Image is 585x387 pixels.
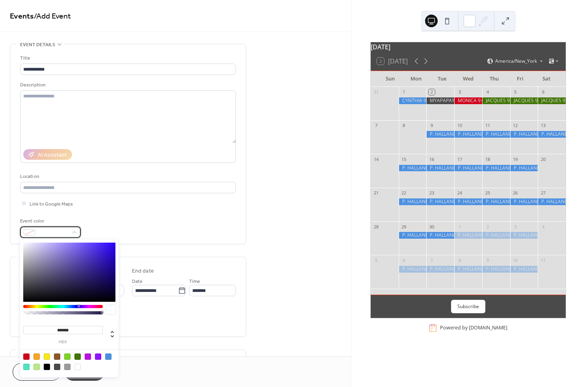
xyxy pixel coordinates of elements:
div: 3 [457,89,462,95]
div: Event color [20,217,79,225]
div: P. HALLANDALE [426,131,454,138]
div: 26 [513,190,518,196]
div: P. HALLANDALE [454,131,482,138]
div: P. HALLANDALE [426,198,454,205]
div: P. HALLANDALE [482,232,510,239]
div: #000000 [44,364,50,370]
div: 4 [540,224,546,230]
div: 12 [513,123,518,129]
div: 30 [429,224,435,230]
div: 10 [513,257,518,263]
div: P. HALLANDALE [510,266,538,273]
span: America/New_York [495,59,537,64]
div: JACQUES 9:00 AM [538,97,566,104]
div: #417505 [74,353,81,360]
div: 4 [485,89,490,95]
div: 11 [540,257,546,263]
div: 3 [513,224,518,230]
div: #BD10E0 [85,353,91,360]
a: Events [10,9,34,24]
div: #50E3C2 [23,364,30,370]
div: 13 [540,123,546,129]
div: Wed [455,71,481,87]
div: 6 [401,257,407,263]
div: 5 [513,89,518,95]
div: 5 [373,257,379,263]
div: 1 [401,89,407,95]
div: P. HALLANDALE [538,198,566,205]
div: 15 [401,156,407,162]
div: #FFFFFF [74,364,81,370]
div: Mon [403,71,429,87]
div: P. HALLANDALE [399,198,427,205]
div: 16 [429,156,435,162]
span: Time [189,277,200,286]
div: 7 [429,257,435,263]
div: MYAPAPAYA 9:00 AM [426,97,454,104]
div: P. HALLANDALE [510,165,538,172]
button: Subscribe [451,300,485,313]
div: P. HALLANDALE [482,131,510,138]
div: CYNTHIA 9:00 AM [399,97,427,104]
div: 20 [540,156,546,162]
div: 8 [401,123,407,129]
div: 28 [373,224,379,230]
button: Cancel [13,363,61,381]
div: 18 [485,156,490,162]
div: 17 [457,156,462,162]
label: hex [23,340,103,344]
div: Fri [507,71,533,87]
span: Link to Google Maps [30,200,73,208]
div: 6 [540,89,546,95]
div: 2 [485,224,490,230]
div: Sat [533,71,559,87]
div: P. HALLANDALE [426,266,454,273]
div: P. HALLANDALE [426,232,454,239]
div: [DATE] [371,42,566,52]
div: #7ED321 [64,353,71,360]
div: P. HALLANDALE [399,165,427,172]
div: #9013FE [95,353,101,360]
div: 14 [373,156,379,162]
div: #9B9B9B [64,364,71,370]
div: Thu [481,71,507,87]
div: #4A90E2 [105,353,111,360]
div: 11 [485,123,490,129]
div: JACQUES 9:00 AM [510,97,538,104]
div: 19 [513,156,518,162]
div: P. HALLANDALE [482,266,510,273]
div: JACQUES 9:00 AM [482,97,510,104]
div: Title [20,54,234,62]
div: P. HALLANDALE [538,131,566,138]
a: [DOMAIN_NAME] [469,325,507,331]
span: Date [132,277,143,286]
span: / Add Event [34,9,71,24]
div: P. HALLANDALE [454,266,482,273]
div: P. HALLANDALE [510,232,538,239]
div: P. HALLANDALE [399,232,427,239]
div: P. HALLANDALE [454,198,482,205]
div: 29 [401,224,407,230]
div: 21 [373,190,379,196]
div: 31 [373,89,379,95]
div: 25 [485,190,490,196]
div: P. HALLANDALE [482,165,510,172]
div: 1 [457,224,462,230]
div: MONICA 9:00 AM [454,97,482,104]
div: P. HALLANDALE [399,266,427,273]
div: P. HALLANDALE [454,232,482,239]
div: 22 [401,190,407,196]
div: #D0021B [23,353,30,360]
div: #4A4A4A [54,364,60,370]
div: 24 [457,190,462,196]
div: 9 [429,123,435,129]
div: #F8E71C [44,353,50,360]
div: 23 [429,190,435,196]
div: P. HALLANDALE [510,131,538,138]
div: Description [20,81,234,89]
div: 2 [429,89,435,95]
div: #8B572A [54,353,60,360]
div: P. HALLANDALE [454,165,482,172]
div: Tue [429,71,455,87]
